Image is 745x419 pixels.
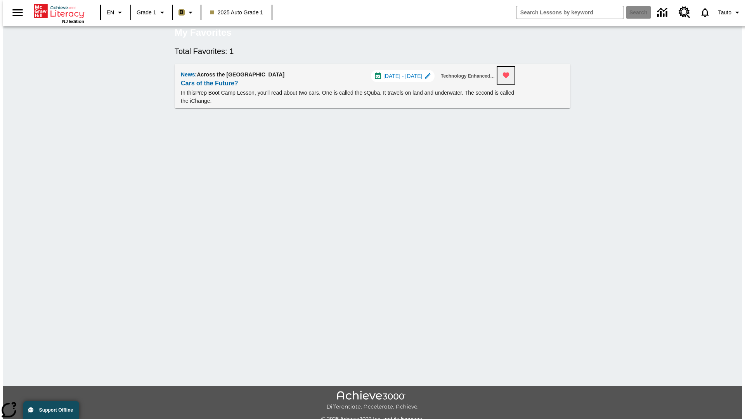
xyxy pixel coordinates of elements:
[181,89,515,105] p: In this
[181,78,238,89] a: Cars of the Future?
[137,9,156,17] span: Grade 1
[383,72,423,80] span: [DATE] - [DATE]
[175,26,232,39] h5: My Favorites
[181,90,514,104] testabrev: Prep Boot Camp Lesson, you'll read about two cars. One is called the sQuba. It travels on land an...
[34,3,84,19] a: Home
[210,9,263,17] span: 2025 Auto Grade 1
[438,70,499,83] button: Technology Enhanced Item
[195,71,285,78] span: : Across the [GEOGRAPHIC_DATA]
[103,5,128,19] button: Language: EN, Select a language
[180,7,184,17] span: B
[107,9,114,17] span: EN
[39,407,73,413] span: Support Offline
[516,6,624,19] input: search field
[371,70,435,82] div: Jul 01 - Aug 01 Choose Dates
[175,5,198,19] button: Boost Class color is light brown. Change class color
[34,3,84,24] div: Home
[181,71,195,78] span: News
[175,45,570,57] h6: Total Favorites: 1
[441,72,496,80] span: Technology Enhanced Item
[62,19,84,24] span: NJ Edition
[326,391,419,410] img: Achieve3000 Differentiate Accelerate Achieve
[6,1,29,24] button: Open side menu
[718,9,731,17] span: Tauto
[653,2,674,23] a: Data Center
[715,5,745,19] button: Profile/Settings
[133,5,170,19] button: Grade: Grade 1, Select a grade
[695,2,715,23] a: Notifications
[674,2,695,23] a: Resource Center, Will open in new tab
[497,67,515,84] button: Remove from Favorites
[23,401,79,419] button: Support Offline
